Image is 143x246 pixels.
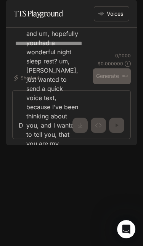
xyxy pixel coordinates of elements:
[14,6,63,21] h1: TTS Playground
[115,52,131,59] p: 0 / 1000
[98,60,123,67] p: $ 0.000000
[117,220,135,238] iframe: Intercom live chat
[94,6,129,21] button: Voices
[12,72,45,84] button: Shortcuts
